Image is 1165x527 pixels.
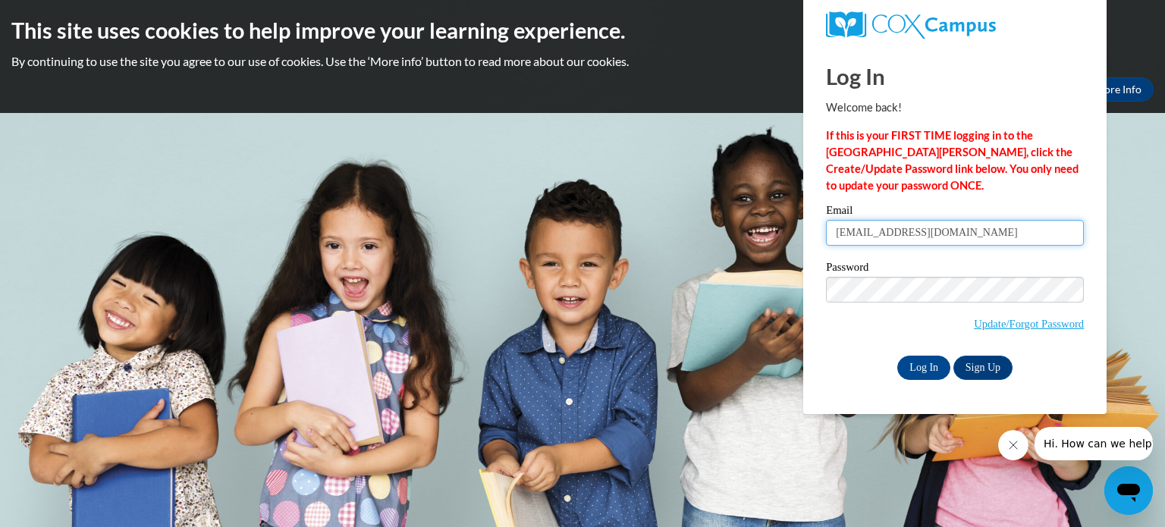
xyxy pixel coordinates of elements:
[974,318,1084,330] a: Update/Forgot Password
[897,356,950,380] input: Log In
[998,430,1028,460] iframe: Close message
[953,356,1013,380] a: Sign Up
[11,15,1154,45] h2: This site uses cookies to help improve your learning experience.
[826,262,1084,277] label: Password
[9,11,123,23] span: Hi. How can we help?
[826,205,1084,220] label: Email
[826,11,996,39] img: COX Campus
[1104,466,1153,515] iframe: Button to launch messaging window
[826,129,1079,192] strong: If this is your FIRST TIME logging in to the [GEOGRAPHIC_DATA][PERSON_NAME], click the Create/Upd...
[11,53,1154,70] p: By continuing to use the site you agree to our use of cookies. Use the ‘More info’ button to read...
[826,11,1084,39] a: COX Campus
[826,99,1084,116] p: Welcome back!
[1035,427,1153,460] iframe: Message from company
[1082,77,1154,102] a: More Info
[826,61,1084,92] h1: Log In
